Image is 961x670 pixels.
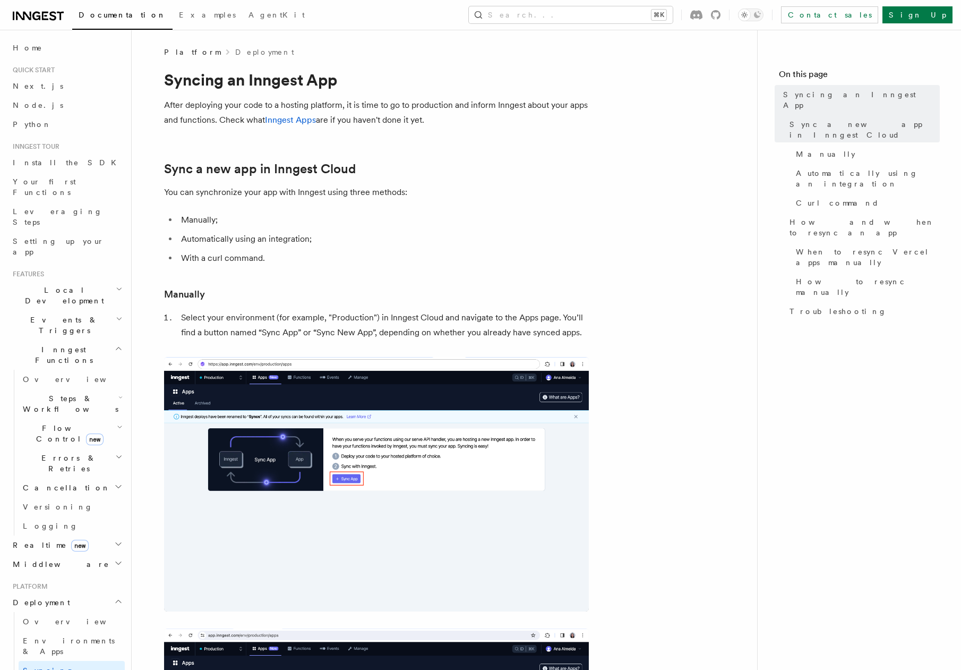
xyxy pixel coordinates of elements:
button: Local Development [8,281,125,310]
button: Flow Controlnew [19,419,125,448]
a: Automatically using an integration [792,164,940,193]
p: You can synchronize your app with Inngest using three methods: [164,185,589,200]
span: Environments & Apps [23,637,115,656]
span: Errors & Retries [19,453,115,474]
span: Realtime [8,540,89,550]
button: Events & Triggers [8,310,125,340]
span: Next.js [13,82,63,90]
a: Setting up your app [8,232,125,261]
a: Syncing an Inngest App [779,85,940,115]
span: Leveraging Steps [13,207,102,226]
span: Local Development [8,285,116,306]
span: Sync a new app in Inngest Cloud [790,119,940,140]
span: Your first Functions [13,177,76,197]
span: How and when to resync an app [790,217,940,238]
button: Cancellation [19,478,125,497]
span: Cancellation [19,482,110,493]
button: Inngest Functions [8,340,125,370]
span: Python [13,120,52,129]
a: Deployment [235,47,294,57]
h1: Syncing an Inngest App [164,70,589,89]
a: Sync a new app in Inngest Cloud [164,162,356,176]
a: Overview [19,370,125,389]
span: Overview [23,617,132,626]
span: When to resync Vercel apps manually [796,247,940,268]
span: Steps & Workflows [19,393,118,414]
button: Toggle dark mode [738,9,763,21]
button: Steps & Workflows [19,389,125,419]
a: Versioning [19,497,125,516]
a: Home [8,38,125,57]
span: Flow Control [19,423,117,444]
span: Node.js [13,101,63,109]
span: Overview [23,375,132,384]
a: How to resync manually [792,272,940,302]
span: Events & Triggers [8,315,116,336]
li: Manually; [178,213,589,227]
span: Inngest tour [8,142,59,151]
span: Curl command [796,198,879,208]
img: Inngest Cloud screen with sync App button when you have no apps synced yet [164,357,589,612]
button: Realtimenew [8,536,125,555]
a: Troubleshooting [785,302,940,321]
span: Examples [179,11,236,19]
a: Documentation [72,3,173,30]
a: Node.js [8,96,125,115]
a: Logging [19,516,125,536]
a: Manually [792,145,940,164]
a: How and when to resync an app [785,213,940,242]
a: Overview [19,612,125,631]
span: Middleware [8,559,109,570]
a: Sync a new app in Inngest Cloud [785,115,940,145]
a: Your first Functions [8,172,125,202]
a: Next.js [8,77,125,96]
span: AgentKit [248,11,305,19]
h4: On this page [779,68,940,85]
div: Inngest Functions [8,370,125,536]
a: Manually [164,287,205,302]
span: Inngest Functions [8,344,115,366]
a: Leveraging Steps [8,202,125,232]
span: Quick start [8,66,55,74]
kbd: ⌘K [651,10,666,20]
a: AgentKit [242,3,311,29]
a: Examples [173,3,242,29]
span: Deployment [8,597,70,608]
span: Documentation [79,11,166,19]
span: How to resync manually [796,276,940,298]
a: When to resync Vercel apps manually [792,242,940,272]
span: Automatically using an integration [796,168,940,189]
a: Contact sales [781,6,878,23]
li: With a curl command. [178,251,589,266]
span: Logging [23,522,78,530]
a: Inngest Apps [265,115,316,125]
a: Curl command [792,193,940,213]
button: Errors & Retries [19,448,125,478]
a: Install the SDK [8,153,125,172]
button: Deployment [8,593,125,612]
li: Automatically using an integration; [178,232,589,247]
button: Middleware [8,555,125,574]
span: Home [13,43,42,53]
span: Manually [796,149,855,159]
a: Python [8,115,125,134]
span: Setting up your app [13,237,104,256]
span: new [86,434,104,445]
span: Features [8,270,44,278]
button: Search...⌘K [469,6,673,23]
a: Sign Up [882,6,953,23]
span: Troubleshooting [790,306,887,317]
li: Select your environment (for example, "Production") in Inngest Cloud and navigate to the Apps pag... [178,310,589,340]
a: Environments & Apps [19,631,125,661]
span: Syncing an Inngest App [783,89,940,111]
span: Versioning [23,503,93,511]
span: Platform [8,582,48,591]
p: After deploying your code to a hosting platform, it is time to go to production and inform Innges... [164,98,589,128]
span: Platform [164,47,220,57]
span: new [71,540,89,552]
span: Install the SDK [13,158,123,167]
